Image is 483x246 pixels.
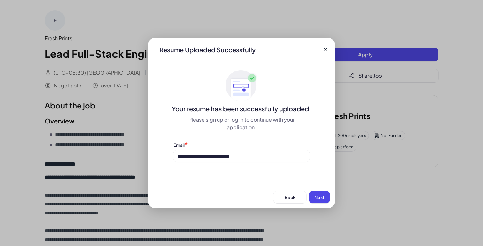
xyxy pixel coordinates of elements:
button: Back [273,191,306,203]
div: Resume Uploaded Successfully [154,45,261,54]
div: Your resume has been successfully uploaded! [148,104,335,113]
img: ApplyedMaskGroup3.svg [226,70,257,102]
label: Email [173,142,185,148]
span: Back [285,194,295,200]
span: Next [314,194,325,200]
div: Please sign up or log in to continue with your application. [173,116,310,131]
button: Next [309,191,330,203]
